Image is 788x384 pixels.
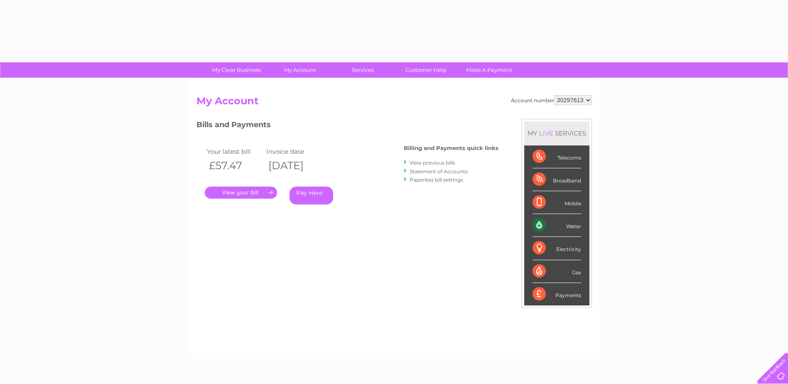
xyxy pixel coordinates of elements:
[533,168,581,191] div: Broadband
[533,214,581,237] div: Water
[264,146,324,157] td: Invoice date
[410,168,468,175] a: Statement of Accounts
[533,260,581,283] div: Gas
[533,237,581,260] div: Electricity
[329,62,397,78] a: Services
[205,187,277,199] a: .
[410,177,463,183] a: Paperless bill settings
[533,191,581,214] div: Mobile
[196,95,592,111] h2: My Account
[264,157,324,174] th: [DATE]
[205,146,265,157] td: Your latest bill
[205,157,265,174] th: £57.47
[202,62,271,78] a: My Clear Business
[392,62,460,78] a: Customer Help
[455,62,523,78] a: Make A Payment
[290,187,333,204] a: Pay Here
[524,121,589,145] div: MY SERVICES
[265,62,334,78] a: My Account
[533,283,581,305] div: Payments
[538,129,555,137] div: LIVE
[404,145,498,151] h4: Billing and Payments quick links
[410,160,455,166] a: View previous bills
[511,95,592,105] div: Account number
[196,119,498,133] h3: Bills and Payments
[533,145,581,168] div: Telecoms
